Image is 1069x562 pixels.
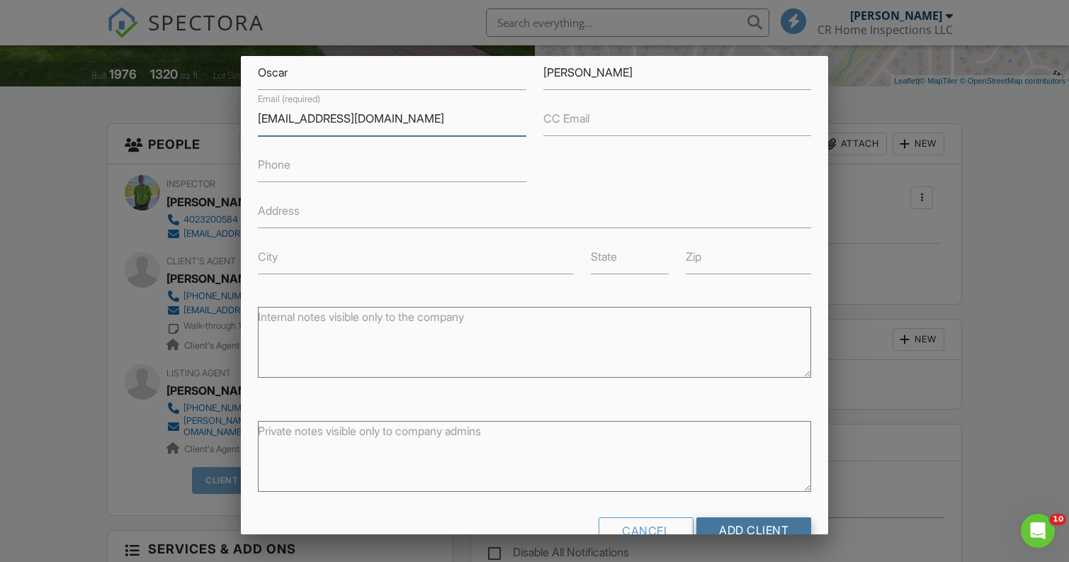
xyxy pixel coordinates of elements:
[258,93,320,106] label: Email (required)
[258,203,300,218] label: Address
[258,249,278,264] label: City
[686,249,701,264] label: Zip
[591,249,617,264] label: State
[543,47,585,60] label: Last name
[1021,514,1055,548] iframe: Intercom live chat
[1050,514,1066,525] span: 10
[599,517,694,543] div: Cancel
[258,157,290,172] label: Phone
[543,111,589,126] label: CC Email
[696,517,811,543] input: Add Client
[258,423,481,439] label: Private notes visible only to company admins
[258,47,300,60] label: First name
[258,309,464,325] label: Internal notes visible only to the company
